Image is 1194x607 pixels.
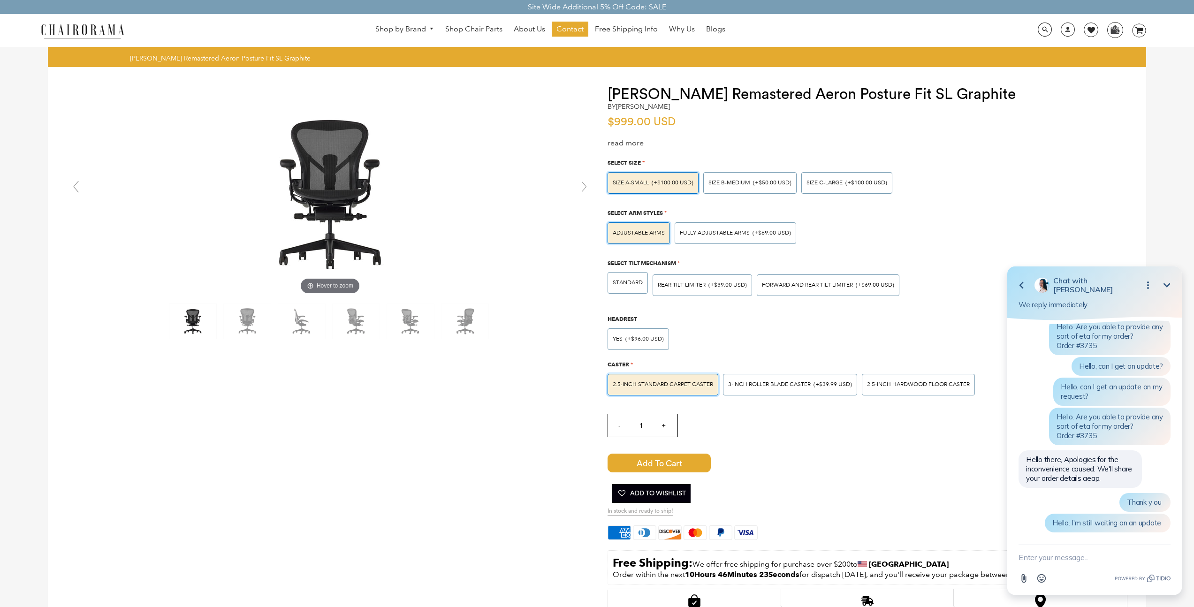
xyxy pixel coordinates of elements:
span: (+$69.00 USD) [856,282,894,288]
span: 10Hours 46Minutes 23Seconds [685,570,799,579]
span: (+$69.00 USD) [753,230,791,236]
span: SIZE B-MEDIUM [708,179,750,186]
a: About Us [509,22,550,37]
span: Caster [608,361,629,368]
span: Select Arm Styles [608,209,663,216]
span: Contact [556,24,584,34]
span: In stock and ready to ship! [608,508,673,516]
img: Herman Miller Remastered Aeron Posture Fit SL Graphite - chairorama [441,303,488,339]
img: chairorama [36,23,129,39]
span: 3-inch Roller Blade Caster [728,381,811,388]
span: Why Us [669,24,695,34]
span: 2.5-inch Standard Carpet Caster [613,381,713,388]
span: (+$50.00 USD) [753,180,791,186]
h2: by [608,103,670,111]
a: Contact [552,22,588,37]
h1: [PERSON_NAME] Remastered Aeron Posture Fit SL Graphite [608,86,1127,103]
a: Shop Chair Parts [441,22,507,37]
span: SIZE A-SMALL [613,179,649,186]
img: Herman Miller Remastered Aeron Posture Fit SL Graphite - chairorama [333,303,380,339]
span: About Us [514,24,545,34]
img: WhatsApp_Image_2024-07-12_at_16.23.01.webp [1108,23,1122,37]
span: Adjustable Arms [613,229,665,236]
span: [PERSON_NAME] Remastered Aeron Posture Fit SL Graphite [130,54,311,62]
a: Herman Miller Remastered Aeron Posture Fit SL Graphite - chairoramaHover to zoom [189,186,471,195]
p: to [613,555,1122,570]
span: 2.5-inch Hardwood Floor Caster [867,381,970,388]
span: Select Size [608,159,641,166]
span: Headrest [608,315,637,322]
span: Free Shipping Info [595,24,658,34]
span: (+$39.99 USD) [814,382,852,387]
span: STANDARD [613,279,643,286]
a: read more [608,138,644,147]
span: We offer free shipping for purchase over $200 [692,560,851,569]
button: Add To Wishlist [612,484,691,503]
p: Order within the next for dispatch [DATE], and you'll receive your package between [613,570,1122,580]
span: $999.00 USD [608,116,676,128]
a: [PERSON_NAME] [616,102,670,111]
input: - [608,414,631,437]
span: Add To Wishlist [617,484,686,503]
button: Add to Cart [608,454,711,472]
span: SIZE C-LARGE [806,179,843,186]
span: Select Tilt Mechanism [608,259,676,266]
strong: [GEOGRAPHIC_DATA] [869,560,949,569]
span: (+$100.00 USD) [652,180,693,186]
span: FORWARD AND REAR TILT LIMITER [762,281,853,288]
a: Why Us [664,22,700,37]
span: Shop Chair Parts [445,24,502,34]
a: Shop by Brand [371,22,439,37]
img: Herman Miller Remastered Aeron Posture Fit SL Graphite - chairorama [189,86,471,297]
span: REAR TILT LIMITER [658,281,706,288]
a: Free Shipping Info [590,22,662,37]
span: (+$96.00 USD) [625,336,664,342]
span: (+$39.00 USD) [708,282,747,288]
nav: breadcrumbs [130,54,314,62]
a: Blogs [701,22,730,37]
iframe: Tidio Chat [995,257,1194,607]
span: (+$100.00 USD) [845,180,887,186]
span: Yes [613,335,623,342]
img: Herman Miller Remastered Aeron Posture Fit SL Graphite - chairorama [387,303,434,339]
span: Blogs [706,24,725,34]
strong: Free Shipping: [613,556,692,569]
img: Herman Miller Remastered Aeron Posture Fit SL Graphite - chairorama [278,303,325,339]
nav: DesktopNavigation [169,22,931,39]
span: Fully Adjustable Arms [680,229,750,236]
input: + [652,414,675,437]
img: Herman Miller Remastered Aeron Posture Fit SL Graphite - chairorama [169,303,216,339]
img: Herman Miller Remastered Aeron Posture Fit SL Graphite - chairorama [224,303,271,339]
